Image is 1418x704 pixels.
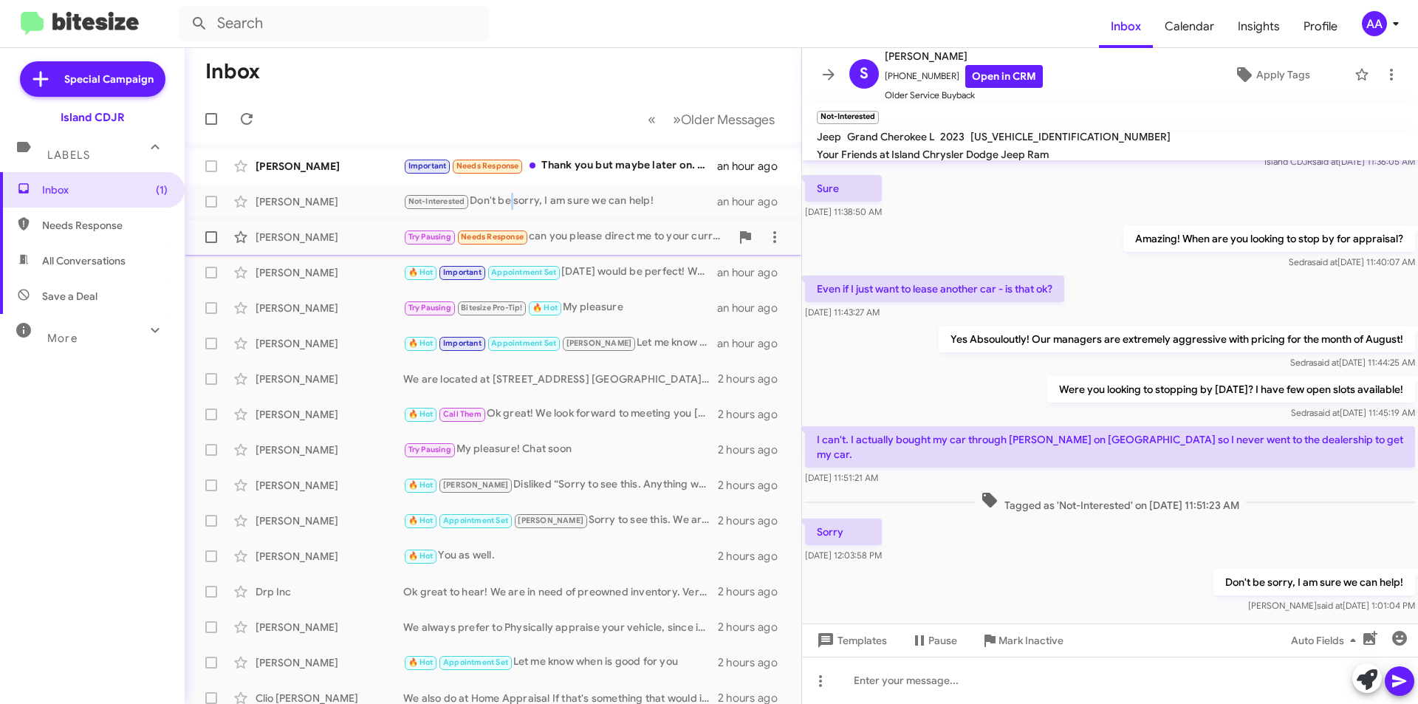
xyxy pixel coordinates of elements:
p: Sorry [805,519,882,545]
div: Drp Inc [256,584,403,599]
span: 🔥 Hot [408,409,434,419]
button: Previous [639,104,665,134]
div: [PERSON_NAME] [256,407,403,422]
span: Templates [814,627,887,654]
div: 2 hours ago [718,655,790,670]
span: [PERSON_NAME] [DATE] 1:01:04 PM [1248,600,1415,611]
span: [DATE] 11:51:21 AM [805,472,878,483]
span: Save a Deal [42,289,97,304]
span: [PERSON_NAME] [566,338,632,348]
p: I can't. I actually bought my car through [PERSON_NAME] on [GEOGRAPHIC_DATA] so I never went to t... [805,426,1415,468]
div: 2 hours ago [718,478,790,493]
span: Special Campaign [64,72,154,86]
div: Let me know When is a good time to stop by, I do have an availability [DATE] around 2:15p How doe... [403,335,717,352]
span: [DATE] 11:43:27 AM [805,307,880,318]
div: Let me know when is good for you [403,654,718,671]
div: My pleasure! Chat soon [403,441,718,458]
a: Calendar [1153,5,1226,48]
span: Needs Response [456,161,519,171]
div: [PERSON_NAME] [256,442,403,457]
span: [PERSON_NAME] [443,480,509,490]
span: said at [1317,600,1343,611]
div: [PERSON_NAME] [256,159,403,174]
span: Appointment Set [443,516,508,525]
div: 2 hours ago [718,620,790,635]
span: 🔥 Hot [408,551,434,561]
button: Pause [899,627,969,654]
div: [PERSON_NAME] [256,478,403,493]
button: Apply Tags [1196,61,1347,88]
span: Jeep [817,130,841,143]
div: Thank you but maybe later on. My car is only five months old. [403,157,717,174]
a: Special Campaign [20,61,165,97]
div: an hour ago [717,301,790,315]
div: [DATE] would be perfect! We look forward to seeing you then! [403,264,717,281]
div: [PERSON_NAME] [256,549,403,564]
span: More [47,332,78,345]
span: Appointment Set [491,338,556,348]
div: [PERSON_NAME] [256,620,403,635]
span: Labels [47,148,90,162]
div: You as well. [403,547,718,564]
span: Call Them [443,409,482,419]
span: said at [1312,256,1337,267]
input: Search [179,6,489,41]
div: 2 hours ago [718,549,790,564]
span: All Conversations [42,253,126,268]
div: 2 hours ago [718,372,790,386]
span: Island CDJR [DATE] 11:36:05 AM [1264,156,1415,167]
button: Mark Inactive [969,627,1075,654]
span: Important [443,267,482,277]
span: 2023 [940,130,965,143]
span: Older Service Buyback [885,88,1043,103]
span: Tagged as 'Not-Interested' on [DATE] 11:51:23 AM [975,491,1245,513]
span: Important [408,161,447,171]
div: AA [1362,11,1387,36]
span: [DATE] 12:03:58 PM [805,550,882,561]
p: Even if I just want to lease another car - is that ok? [805,276,1064,302]
span: S [860,62,869,86]
span: Sedra [DATE] 11:40:07 AM [1289,256,1415,267]
span: 🔥 Hot [408,338,434,348]
div: 2 hours ago [718,513,790,528]
span: [PERSON_NAME] [518,516,583,525]
div: [PERSON_NAME] [256,513,403,528]
div: [PERSON_NAME] [256,301,403,315]
div: an hour ago [717,265,790,280]
span: Your Friends at Island Chrysler Dodge Jeep Ram [817,148,1049,161]
span: « [648,110,656,129]
div: Ok great to hear! We are in need of preowned inventory. Very interested in it! Can you stop in [D... [403,584,718,599]
div: [PERSON_NAME] [256,194,403,209]
a: Insights [1226,5,1292,48]
div: 2 hours ago [718,584,790,599]
div: 2 hours ago [718,442,790,457]
span: Sedra [DATE] 11:44:25 AM [1290,357,1415,368]
span: said at [1313,357,1339,368]
div: Ok great! We look forward to meeting you [DATE]! [403,406,718,423]
div: an hour ago [717,194,790,209]
button: AA [1349,11,1402,36]
p: Were you looking to stopping by [DATE]? I have few open slots available! [1047,376,1415,403]
p: Amazing! When are you looking to stop by for appraisal? [1123,225,1415,252]
span: Pause [928,627,957,654]
div: an hour ago [717,336,790,351]
a: Profile [1292,5,1349,48]
span: Needs Response [461,232,524,242]
div: [PERSON_NAME] [256,372,403,386]
span: Try Pausing [408,232,451,242]
span: Needs Response [42,218,168,233]
small: Not-Interested [817,111,879,124]
span: [PERSON_NAME] [885,47,1043,65]
span: Try Pausing [408,445,451,454]
span: Older Messages [681,112,775,128]
span: said at [1314,407,1340,418]
div: can you please direct me to your current Jeep Gladiator inventory [403,228,730,245]
div: [PERSON_NAME] [256,336,403,351]
button: Auto Fields [1279,627,1374,654]
a: Inbox [1099,5,1153,48]
span: Sedra [DATE] 11:45:19 AM [1291,407,1415,418]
